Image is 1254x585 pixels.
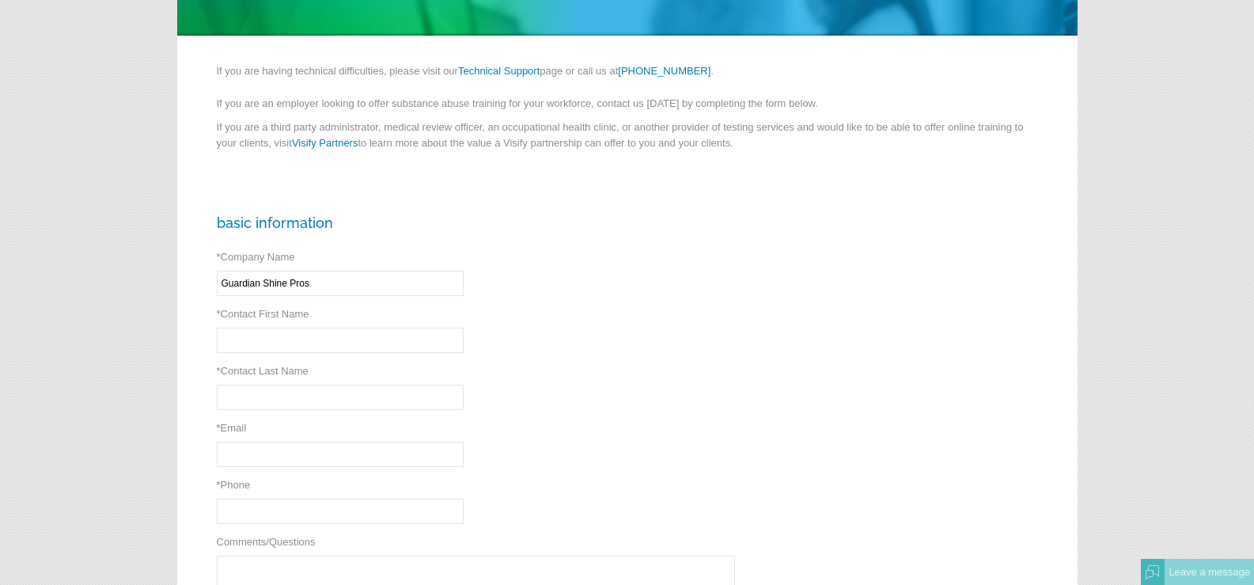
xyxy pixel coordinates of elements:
h3: Basic Information [217,215,1038,231]
label: Email [217,422,247,434]
div: Leave a message [1165,559,1254,585]
p: If you are having technical difficulties, please visit our page or call us at . [217,63,1038,87]
p: If you are a third party administrator, medical review officer, an occupational health clinic, or... [217,120,1038,159]
a: Visify Partners [292,137,358,149]
label: Phone [217,479,251,491]
label: Contact Last Name [217,365,309,377]
p: If you are an employer looking to offer substance abuse training for your workforce, contact us [... [217,96,1038,120]
a: Technical Support [458,65,540,77]
a: [PHONE_NUMBER] [618,65,710,77]
img: Offline [1146,565,1160,579]
label: Company Name [217,251,295,263]
label: Contact First Name [217,308,309,320]
label: Comments/Questions [217,536,316,548]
